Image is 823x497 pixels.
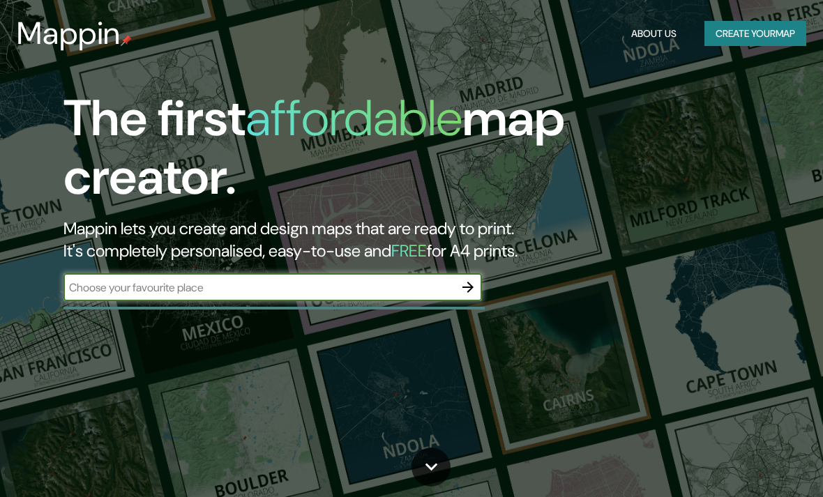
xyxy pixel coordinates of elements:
button: About Us [626,21,682,47]
h1: The first map creator. [63,89,722,217]
button: Create yourmap [704,21,806,47]
h3: Mappin [17,15,121,52]
h2: Mappin lets you create and design maps that are ready to print. It's completely personalised, eas... [63,217,722,262]
h5: FREE [391,240,427,261]
img: mappin-pin [121,35,132,46]
h1: affordable [246,86,462,151]
input: Choose your favourite place [63,280,454,296]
